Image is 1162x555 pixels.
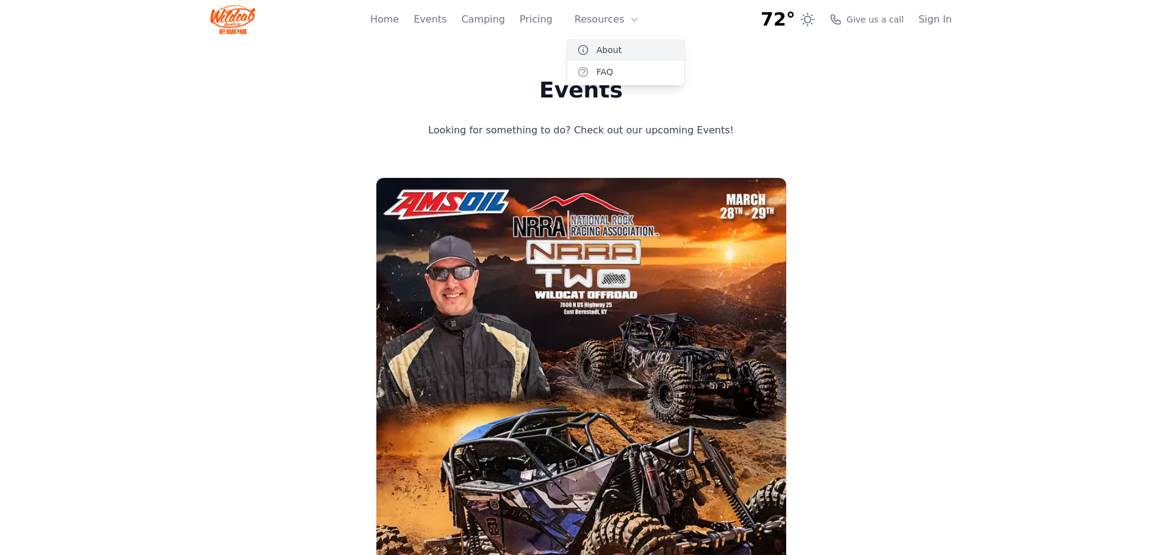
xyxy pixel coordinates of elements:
a: About [567,39,684,61]
span: Give us a call [847,13,904,26]
a: Camping [461,12,504,27]
a: Home [370,12,399,27]
a: Give us a call [830,13,904,26]
p: Looking for something to do? Check out our upcoming Events! [379,122,783,139]
a: Events [414,12,447,27]
span: 72° [761,9,795,30]
a: Pricing [520,12,553,27]
h1: Events [379,78,783,102]
img: Wildcat Logo [210,5,256,34]
a: Sign In [919,12,952,27]
button: Resources [567,7,647,32]
a: FAQ [567,61,684,83]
